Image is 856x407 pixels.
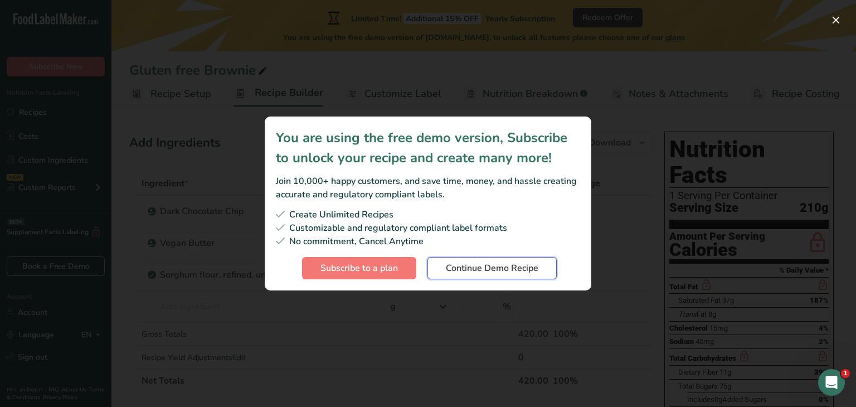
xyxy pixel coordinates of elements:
[276,208,580,221] div: Create Unlimited Recipes
[276,221,580,235] div: Customizable and regulatory compliant label formats
[276,175,580,201] div: Join 10,000+ happy customers, and save time, money, and hassle creating accurate and regulatory c...
[302,257,416,279] button: Subscribe to a plan
[841,369,850,378] span: 1
[446,261,538,275] span: Continue Demo Recipe
[427,257,557,279] button: Continue Demo Recipe
[320,261,398,275] span: Subscribe to a plan
[818,369,845,396] iframe: Intercom live chat
[276,235,580,248] div: No commitment, Cancel Anytime
[276,128,580,168] div: You are using the free demo version, Subscribe to unlock your recipe and create many more!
